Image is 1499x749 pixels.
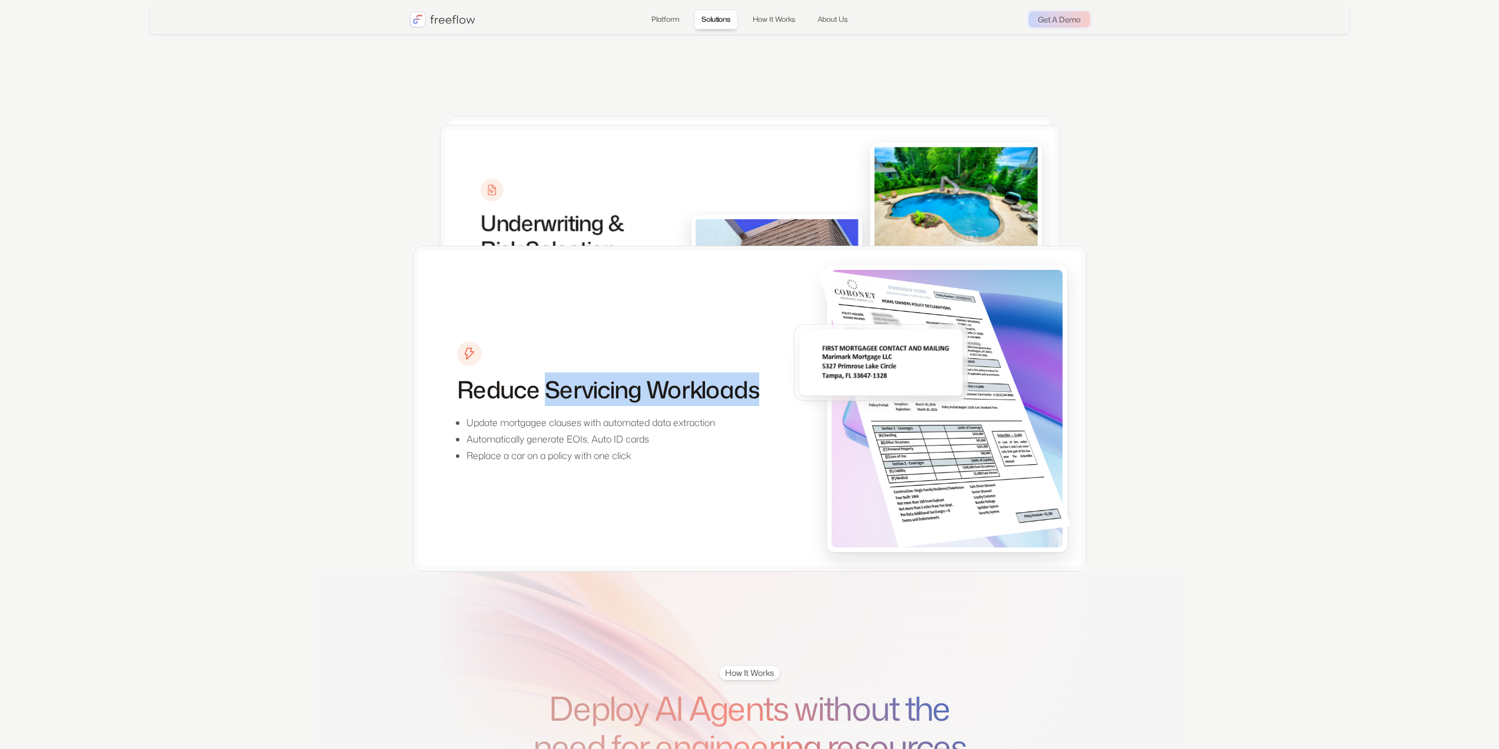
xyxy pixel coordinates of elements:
p: Update mortgagee clauses with automated data extraction [466,415,715,430]
a: Get A Demo [1028,11,1090,28]
div: How It Works [725,667,774,679]
a: About Us [810,9,855,29]
a: Solutions [694,9,738,29]
p: Automatically generate EOIs, Auto ID cards [466,432,715,446]
a: How It Works [745,9,803,29]
h3: Reduce Servicing Workloads [457,375,760,404]
h3: Underwriting & Risk Selection [480,210,668,262]
p: Replace a car on a policy with one click [466,448,715,463]
a: Platform [644,9,687,29]
a: home [409,11,475,28]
